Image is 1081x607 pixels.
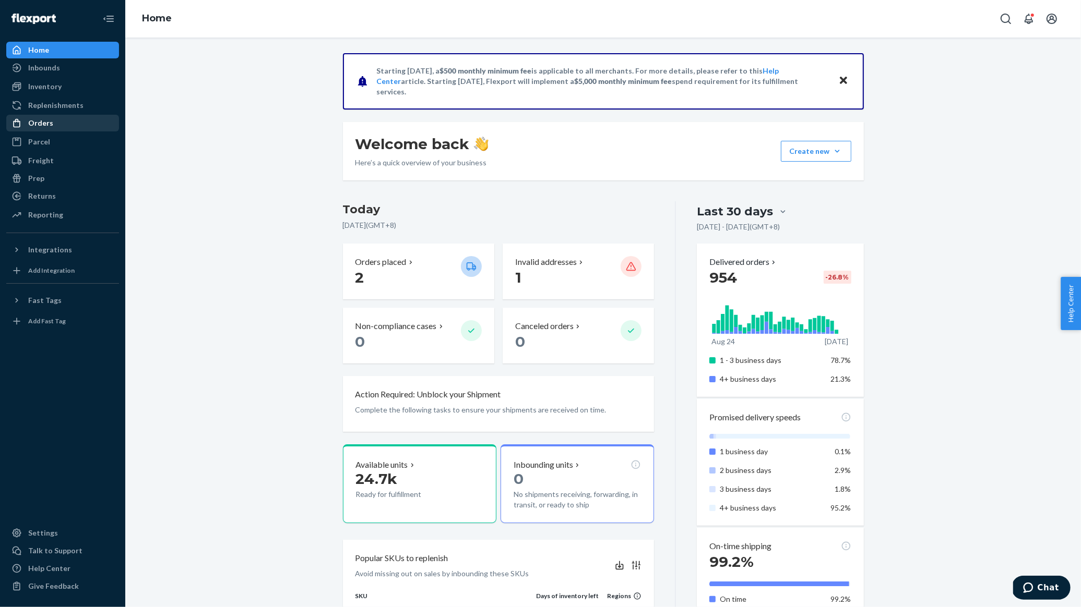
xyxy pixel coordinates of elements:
[355,405,642,415] p: Complete the following tasks to ensure your shipments are received on time.
[697,222,780,232] p: [DATE] - [DATE] ( GMT+8 )
[825,336,848,347] p: [DATE]
[28,295,62,306] div: Fast Tags
[343,201,655,218] h3: Today
[6,97,119,114] a: Replenishments
[28,581,79,591] div: Give Feedback
[6,188,119,204] a: Returns
[837,74,850,89] button: Close
[515,320,574,332] p: Canceled orders
[711,336,735,347] p: Aug 24
[343,244,494,299] button: Orders placed 2
[503,244,654,299] button: Invalid addresses 1
[28,528,58,538] div: Settings
[28,245,72,255] div: Integrations
[515,256,577,268] p: Invalid addresses
[6,560,119,577] a: Help Center
[709,540,771,552] p: On-time shipping
[720,484,823,494] p: 3 business days
[6,542,119,559] button: Talk to Support
[515,333,525,350] span: 0
[28,563,70,574] div: Help Center
[6,152,119,169] a: Freight
[6,292,119,309] button: Fast Tags
[355,552,448,564] p: Popular SKUs to replenish
[781,141,851,162] button: Create new
[355,256,407,268] p: Orders placed
[28,317,66,325] div: Add Fast Tag
[355,157,489,168] p: Here’s a quick overview of your business
[824,271,851,284] div: -26.8 %
[1018,8,1039,29] button: Open notifications
[343,220,655,230] p: [DATE] ( GMT+8 )
[709,411,801,423] p: Promised delivery speeds
[720,374,823,384] p: 4+ business days
[831,374,851,383] span: 21.3%
[6,207,119,223] a: Reporting
[28,266,75,275] div: Add Integration
[835,447,851,456] span: 0.1%
[831,503,851,512] span: 95.2%
[514,470,524,488] span: 0
[355,333,365,350] span: 0
[355,389,501,400] p: Action Required: Unblock your Shipment
[709,269,737,286] span: 954
[98,8,119,29] button: Close Navigation
[6,78,119,95] a: Inventory
[6,241,119,258] button: Integrations
[575,77,672,86] span: $5,000 monthly minimum fee
[28,210,63,220] div: Reporting
[514,459,573,471] p: Inbounding units
[720,594,823,604] p: On time
[501,444,654,524] button: Inbounding units0No shipments receiving, forwarding, in transit, or ready to ship
[697,203,773,220] div: Last 30 days
[6,313,119,330] a: Add Fast Tag
[599,591,642,600] div: Regions
[440,66,532,75] span: $500 monthly minimum fee
[6,578,119,594] button: Give Feedback
[6,262,119,279] a: Add Integration
[6,133,119,150] a: Parcel
[1061,277,1081,330] button: Help Center
[28,118,53,128] div: Orders
[720,465,823,476] p: 2 business days
[515,269,521,286] span: 1
[28,545,82,556] div: Talk to Support
[6,59,119,76] a: Inbounds
[6,42,119,58] a: Home
[28,155,54,166] div: Freight
[474,137,489,151] img: hand-wave emoji
[835,466,851,475] span: 2.9%
[503,308,654,363] button: Canceled orders 0
[720,355,823,366] p: 1 - 3 business days
[343,444,496,524] button: Available units24.7kReady for fulfillment
[831,594,851,603] span: 99.2%
[1041,8,1062,29] button: Open account menu
[355,269,364,286] span: 2
[6,525,119,541] a: Settings
[356,489,453,500] p: Ready for fulfillment
[356,459,408,471] p: Available units
[514,489,641,510] p: No shipments receiving, forwarding, in transit, or ready to ship
[6,115,119,131] a: Orders
[28,63,60,73] div: Inbounds
[28,81,62,92] div: Inventory
[709,256,778,268] button: Delivered orders
[377,66,828,97] p: Starting [DATE], a is applicable to all merchants. For more details, please refer to this article...
[355,135,489,153] h1: Welcome back
[720,446,823,457] p: 1 business day
[28,191,56,201] div: Returns
[343,308,494,363] button: Non-compliance cases 0
[835,484,851,493] span: 1.8%
[709,553,754,570] span: 99.2%
[720,503,823,513] p: 4+ business days
[28,100,84,111] div: Replenishments
[28,45,49,55] div: Home
[356,470,398,488] span: 24.7k
[11,14,56,24] img: Flexport logo
[6,170,119,187] a: Prep
[995,8,1016,29] button: Open Search Box
[28,173,44,184] div: Prep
